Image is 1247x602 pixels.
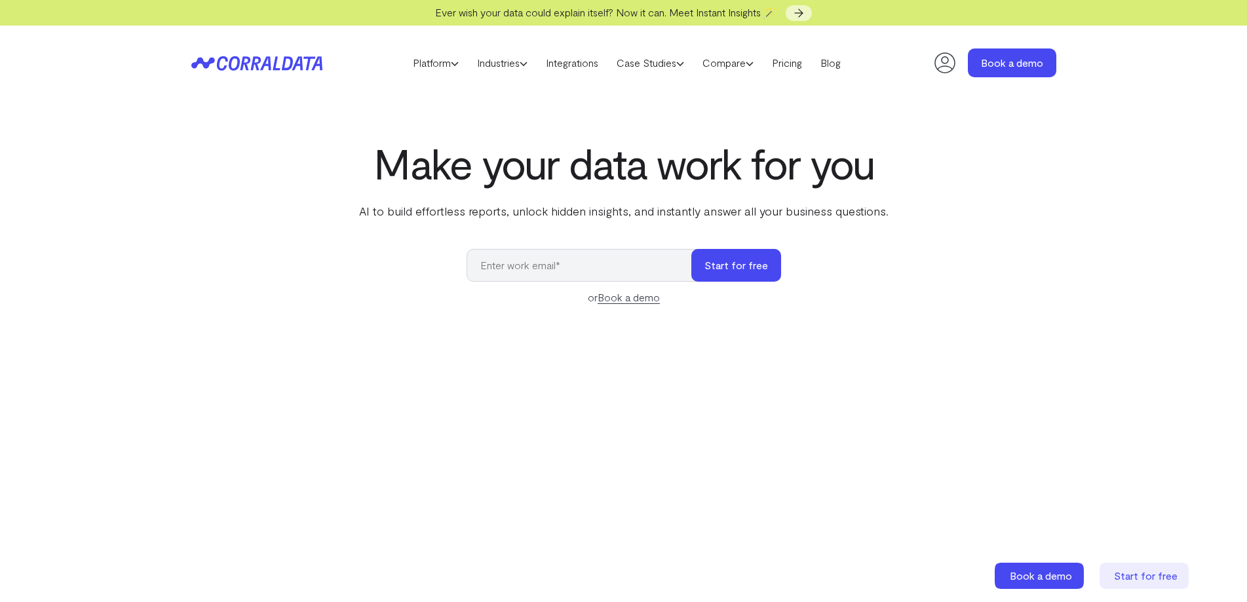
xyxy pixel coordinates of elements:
[763,53,811,73] a: Pricing
[435,6,777,18] span: Ever wish your data could explain itself? Now it can. Meet Instant Insights 🪄
[356,140,891,187] h1: Make your data work for you
[995,563,1086,589] a: Book a demo
[598,291,660,304] a: Book a demo
[811,53,850,73] a: Blog
[968,48,1056,77] a: Book a demo
[468,53,537,73] a: Industries
[537,53,607,73] a: Integrations
[467,249,704,282] input: Enter work email*
[467,290,781,305] div: or
[691,249,781,282] button: Start for free
[1100,563,1191,589] a: Start for free
[1010,569,1072,582] span: Book a demo
[356,202,891,219] p: AI to build effortless reports, unlock hidden insights, and instantly answer all your business qu...
[607,53,693,73] a: Case Studies
[693,53,763,73] a: Compare
[1114,569,1178,582] span: Start for free
[404,53,468,73] a: Platform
